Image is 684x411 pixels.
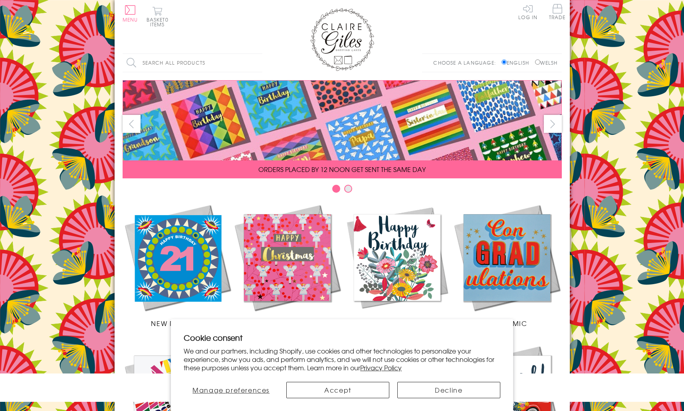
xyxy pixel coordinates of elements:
span: Trade [549,4,566,20]
button: next [544,115,562,133]
p: We and our partners, including Shopify, use cookies and other technologies to personalize your ex... [184,347,500,371]
span: Academic [486,318,527,328]
span: 0 items [150,16,169,28]
div: Carousel Pagination [123,184,562,197]
a: Christmas [232,203,342,328]
button: Accept [286,382,389,398]
input: Welsh [535,59,540,65]
span: New Releases [151,318,203,328]
button: Basket0 items [147,6,169,27]
label: English [502,59,533,66]
img: Claire Giles Greetings Cards [310,8,374,71]
span: Manage preferences [192,385,270,395]
a: New Releases [123,203,232,328]
a: Academic [452,203,562,328]
span: Menu [123,16,138,23]
p: Choose a language: [433,59,500,66]
button: Carousel Page 2 [344,185,352,193]
button: Manage preferences [184,382,278,398]
span: Birthdays [378,318,416,328]
a: Log In [518,4,537,20]
button: Carousel Page 1 (Current Slide) [332,185,340,193]
input: English [502,59,507,65]
h2: Cookie consent [184,332,500,343]
a: Trade [549,4,566,21]
label: Welsh [535,59,558,66]
a: Birthdays [342,203,452,328]
span: ORDERS PLACED BY 12 NOON GET SENT THE SAME DAY [258,164,426,174]
span: Christmas [267,318,307,328]
a: Privacy Policy [360,363,402,372]
button: Decline [397,382,500,398]
input: Search all products [123,54,262,72]
button: Menu [123,5,138,22]
button: prev [123,115,141,133]
input: Search [254,54,262,72]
